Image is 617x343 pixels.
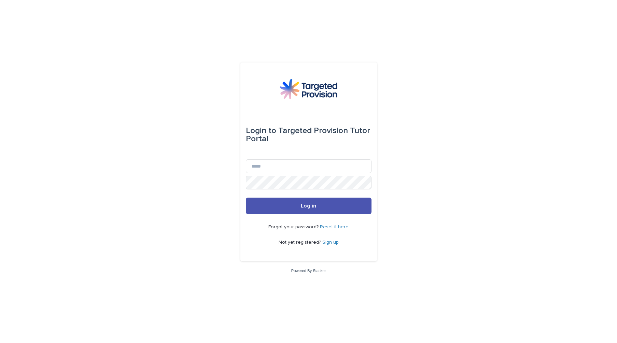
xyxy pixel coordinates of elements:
button: Log in [246,198,371,214]
a: Reset it here [320,225,349,229]
a: Sign up [322,240,339,245]
span: Log in [301,203,316,209]
span: Login to [246,127,276,135]
span: Forgot your password? [268,225,320,229]
div: Targeted Provision Tutor Portal [246,121,371,148]
img: M5nRWzHhSzIhMunXDL62 [280,79,337,99]
a: Powered By Stacker [291,269,326,273]
span: Not yet registered? [279,240,322,245]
